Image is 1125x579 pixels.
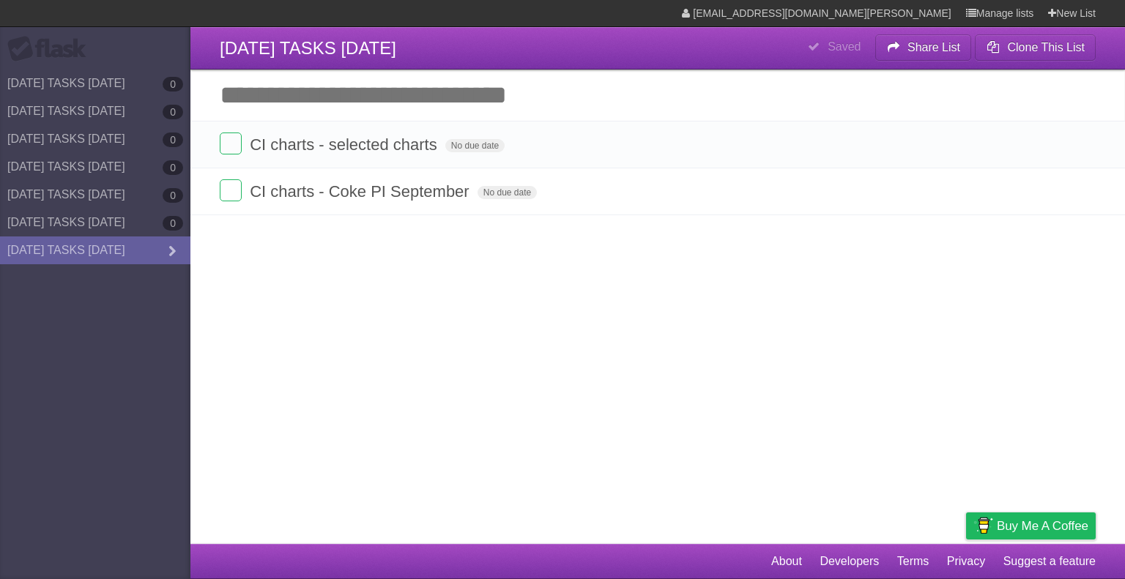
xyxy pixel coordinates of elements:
span: No due date [445,139,505,152]
label: Done [220,132,242,154]
a: Privacy [947,548,985,575]
span: No due date [478,186,537,199]
img: Buy me a coffee [973,513,993,538]
b: 0 [163,160,183,175]
b: Saved [828,40,861,53]
span: [DATE] TASKS [DATE] [220,38,396,58]
a: Suggest a feature [1003,548,1096,575]
b: 0 [163,105,183,119]
span: Buy me a coffee [997,513,1088,539]
a: Buy me a coffee [966,512,1096,539]
span: CI charts - Coke PI September [250,182,473,201]
a: Developers [820,548,879,575]
label: Done [220,179,242,201]
a: Terms [897,548,929,575]
div: Flask [7,36,95,62]
a: About [771,548,802,575]
b: 0 [163,216,183,231]
button: Share List [875,34,972,61]
b: 0 [163,77,183,91]
b: 0 [163,188,183,203]
b: Share List [907,41,960,53]
b: 0 [163,132,183,147]
button: Clone This List [975,34,1096,61]
span: CI charts - selected charts [250,135,441,154]
b: Clone This List [1007,41,1085,53]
